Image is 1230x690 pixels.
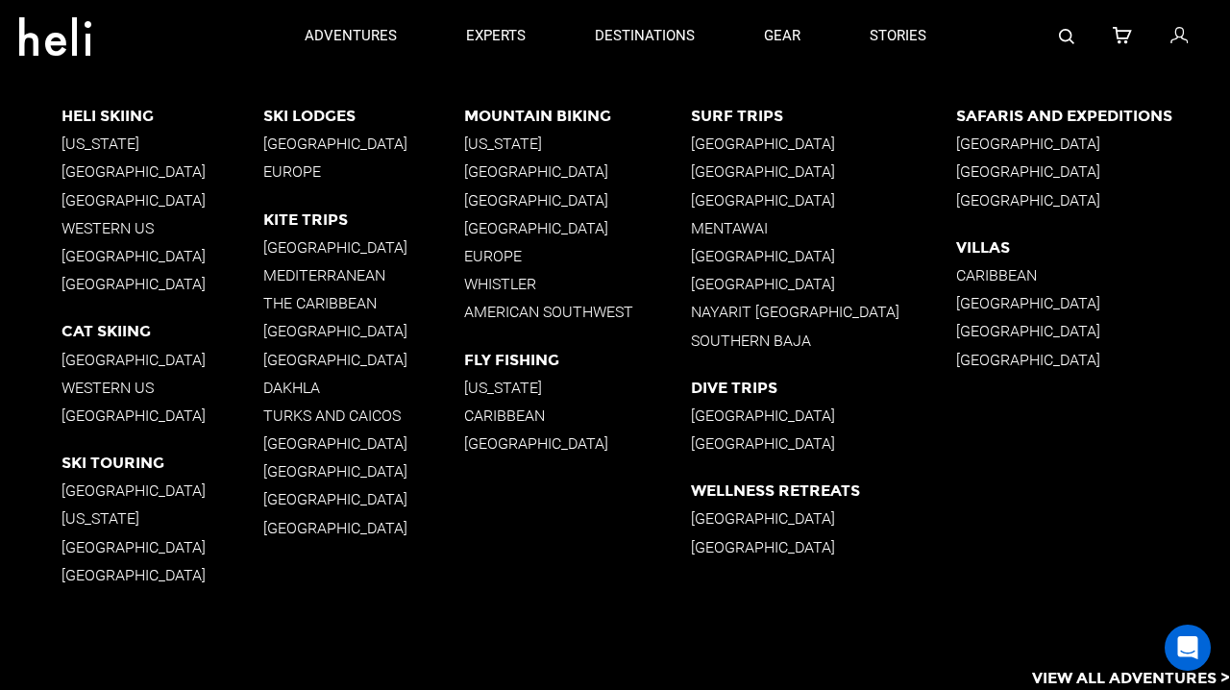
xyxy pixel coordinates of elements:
[464,303,691,321] p: American Southwest
[691,219,957,237] p: Mentawai
[263,294,465,312] p: The Caribbean
[956,162,1230,181] p: [GEOGRAPHIC_DATA]
[464,275,691,293] p: Whistler
[263,210,465,229] p: Kite Trips
[691,107,957,125] p: Surf Trips
[691,379,957,397] p: Dive Trips
[61,135,263,153] p: [US_STATE]
[61,481,263,500] p: [GEOGRAPHIC_DATA]
[595,26,695,46] p: destinations
[691,332,957,350] p: Southern Baja
[464,407,691,425] p: Caribbean
[61,566,263,584] p: [GEOGRAPHIC_DATA]
[61,275,263,293] p: [GEOGRAPHIC_DATA]
[61,407,263,425] p: [GEOGRAPHIC_DATA]
[691,481,957,500] p: Wellness Retreats
[691,538,957,556] p: [GEOGRAPHIC_DATA]
[61,538,263,556] p: [GEOGRAPHIC_DATA]
[263,135,465,153] p: [GEOGRAPHIC_DATA]
[263,162,465,181] p: Europe
[956,294,1230,312] p: [GEOGRAPHIC_DATA]
[263,351,465,369] p: [GEOGRAPHIC_DATA]
[263,462,465,481] p: [GEOGRAPHIC_DATA]
[263,322,465,340] p: [GEOGRAPHIC_DATA]
[464,247,691,265] p: Europe
[61,379,263,397] p: Western US
[61,107,263,125] p: Heli Skiing
[61,191,263,209] p: [GEOGRAPHIC_DATA]
[956,266,1230,284] p: Caribbean
[263,407,465,425] p: Turks and Caicos
[263,266,465,284] p: Mediterranean
[691,509,957,528] p: [GEOGRAPHIC_DATA]
[464,162,691,181] p: [GEOGRAPHIC_DATA]
[691,303,957,321] p: Nayarit [GEOGRAPHIC_DATA]
[61,454,263,472] p: Ski Touring
[691,191,957,209] p: [GEOGRAPHIC_DATA]
[691,407,957,425] p: [GEOGRAPHIC_DATA]
[464,379,691,397] p: [US_STATE]
[691,434,957,453] p: [GEOGRAPHIC_DATA]
[263,238,465,257] p: [GEOGRAPHIC_DATA]
[263,519,465,537] p: [GEOGRAPHIC_DATA]
[1059,29,1074,44] img: search-bar-icon.svg
[61,162,263,181] p: [GEOGRAPHIC_DATA]
[464,434,691,453] p: [GEOGRAPHIC_DATA]
[466,26,526,46] p: experts
[263,107,465,125] p: Ski Lodges
[464,191,691,209] p: [GEOGRAPHIC_DATA]
[464,135,691,153] p: [US_STATE]
[956,107,1230,125] p: Safaris and Expeditions
[263,490,465,508] p: [GEOGRAPHIC_DATA]
[263,434,465,453] p: [GEOGRAPHIC_DATA]
[305,26,397,46] p: adventures
[956,135,1230,153] p: [GEOGRAPHIC_DATA]
[691,247,957,265] p: [GEOGRAPHIC_DATA]
[464,351,691,369] p: Fly Fishing
[61,351,263,369] p: [GEOGRAPHIC_DATA]
[464,219,691,237] p: [GEOGRAPHIC_DATA]
[691,135,957,153] p: [GEOGRAPHIC_DATA]
[1032,668,1230,690] p: View All Adventures >
[61,322,263,340] p: Cat Skiing
[956,191,1230,209] p: [GEOGRAPHIC_DATA]
[956,351,1230,369] p: [GEOGRAPHIC_DATA]
[61,509,263,528] p: [US_STATE]
[1165,625,1211,671] div: Open Intercom Messenger
[691,275,957,293] p: [GEOGRAPHIC_DATA]
[61,219,263,237] p: Western US
[464,107,691,125] p: Mountain Biking
[61,247,263,265] p: [GEOGRAPHIC_DATA]
[691,162,957,181] p: [GEOGRAPHIC_DATA]
[956,322,1230,340] p: [GEOGRAPHIC_DATA]
[956,238,1230,257] p: Villas
[263,379,465,397] p: Dakhla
